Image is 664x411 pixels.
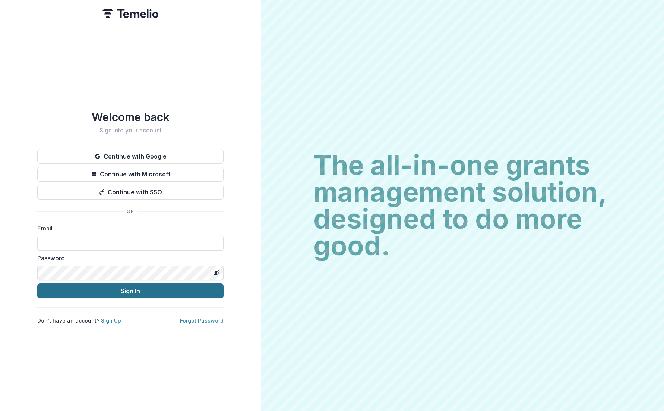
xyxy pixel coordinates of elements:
[210,267,222,279] button: Toggle password visibility
[101,317,121,324] a: Sign Up
[37,110,224,124] h1: Welcome back
[37,167,224,182] button: Continue with Microsoft
[37,149,224,164] button: Continue with Google
[180,317,224,324] a: Forgot Password
[37,254,219,263] label: Password
[37,283,224,298] button: Sign In
[37,224,219,233] label: Email
[37,185,224,200] button: Continue with SSO
[37,317,121,324] p: Don't have an account?
[102,9,158,18] img: Temelio
[37,127,224,134] h2: Sign into your account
